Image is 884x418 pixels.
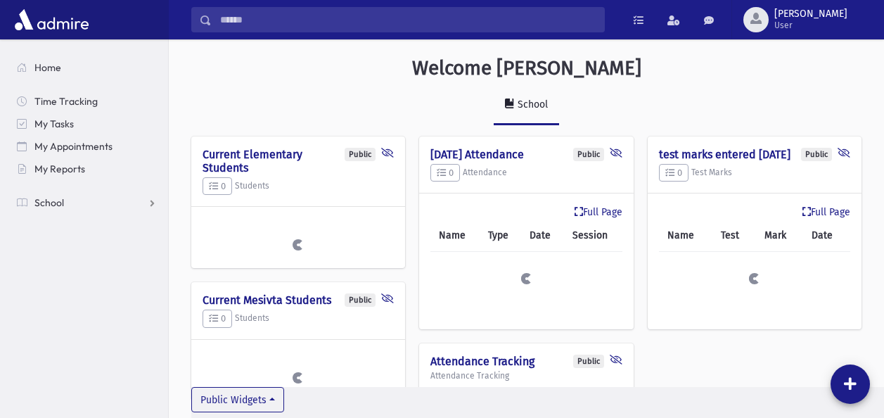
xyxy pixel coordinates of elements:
[521,220,564,252] th: Date
[34,118,74,130] span: My Tasks
[659,148,850,161] h4: test marks entered [DATE]
[203,310,232,328] button: 0
[480,220,521,252] th: Type
[774,20,847,31] span: User
[212,7,604,32] input: Search
[430,164,622,182] h5: Attendance
[712,220,756,252] th: Test
[6,90,168,113] a: Time Tracking
[34,163,85,175] span: My Reports
[345,148,376,161] div: Public
[6,191,168,214] a: School
[6,113,168,135] a: My Tasks
[665,167,682,178] span: 0
[430,371,622,381] h5: Attendance Tracking
[34,140,113,153] span: My Appointments
[203,293,394,307] h4: Current Mesivta Students
[573,355,604,368] div: Public
[34,61,61,74] span: Home
[659,220,712,252] th: Name
[203,177,232,196] button: 0
[203,310,394,328] h5: Students
[6,135,168,158] a: My Appointments
[345,293,376,307] div: Public
[6,56,168,79] a: Home
[575,205,622,220] a: Full Page
[203,148,394,175] h4: Current Elementary Students
[774,8,847,20] span: [PERSON_NAME]
[430,164,460,182] button: 0
[430,355,622,368] h4: Attendance Tracking
[437,167,454,178] span: 0
[430,148,622,161] h4: [DATE] Attendance
[802,205,850,220] a: Full Page
[412,56,641,80] h3: Welcome [PERSON_NAME]
[494,86,559,125] a: School
[191,387,284,412] button: Public Widgets
[803,220,850,252] th: Date
[515,99,548,110] div: School
[209,313,226,324] span: 0
[659,164,850,182] h5: Test Marks
[756,220,804,252] th: Mark
[34,95,98,108] span: Time Tracking
[801,148,832,161] div: Public
[573,148,604,161] div: Public
[11,6,92,34] img: AdmirePro
[659,164,688,182] button: 0
[34,196,64,209] span: School
[209,181,226,191] span: 0
[203,177,394,196] h5: Students
[6,158,168,180] a: My Reports
[564,220,622,252] th: Session
[430,220,479,252] th: Name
